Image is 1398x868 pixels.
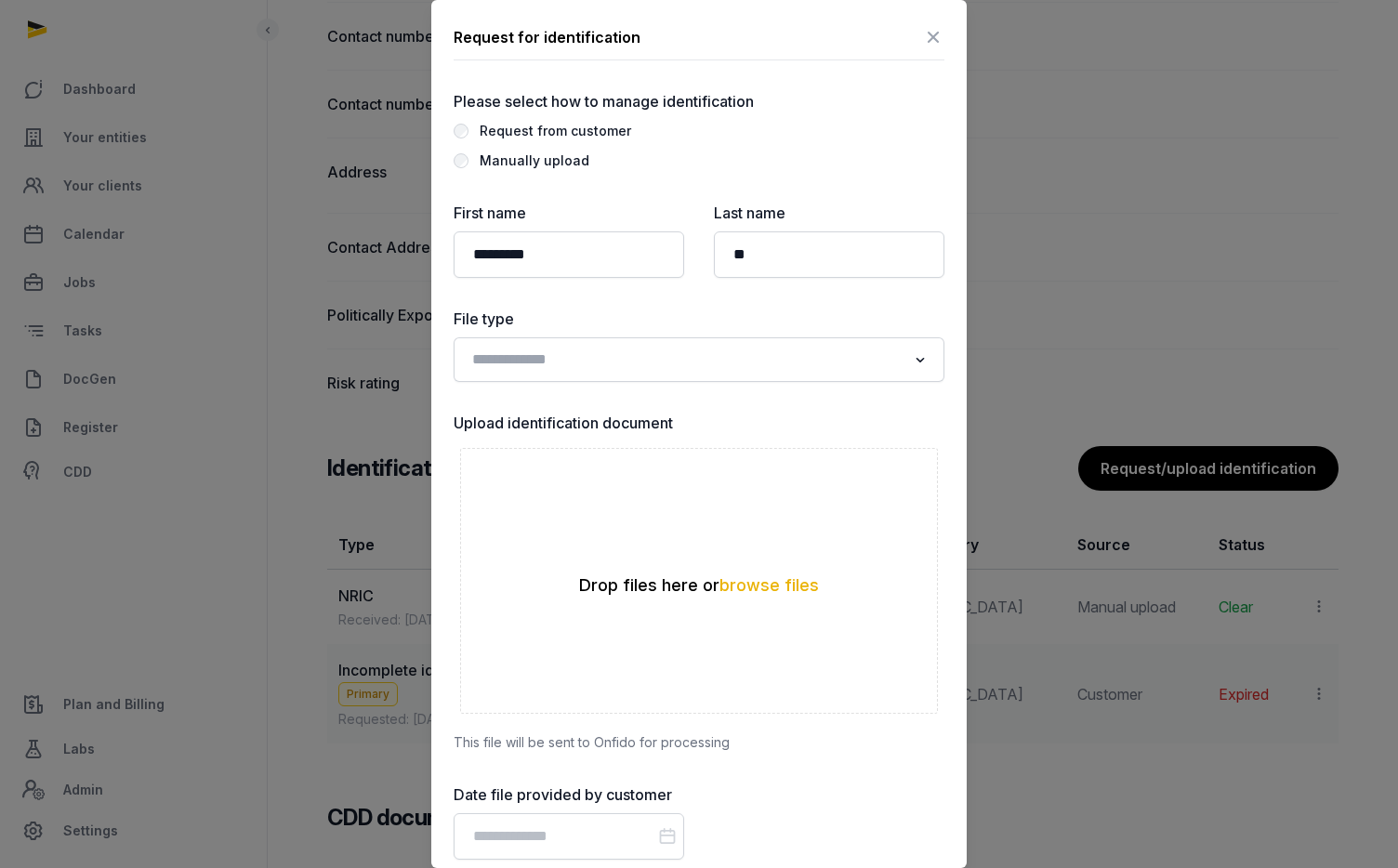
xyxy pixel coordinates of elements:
[480,150,589,172] div: Manually upload
[454,153,468,168] input: Manually upload
[454,783,684,806] label: Date file provided by customer
[454,26,640,48] div: Request for identification
[461,574,937,597] div: Drop files here or
[454,124,468,138] input: Request from customer
[480,120,631,142] div: Request from customer
[719,577,819,594] button: browse files
[454,441,944,720] div: Uppy Dashboard
[454,308,944,330] label: File type
[454,90,944,112] label: Please select how to manage identification
[463,343,935,376] div: Search for option
[454,731,944,754] div: This file will be sent to Onfido for processing
[454,412,944,434] label: Upload identification document
[454,813,684,860] input: Datepicker input
[465,347,906,373] input: Search for option
[714,202,944,224] label: Last name
[454,202,684,224] label: First name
